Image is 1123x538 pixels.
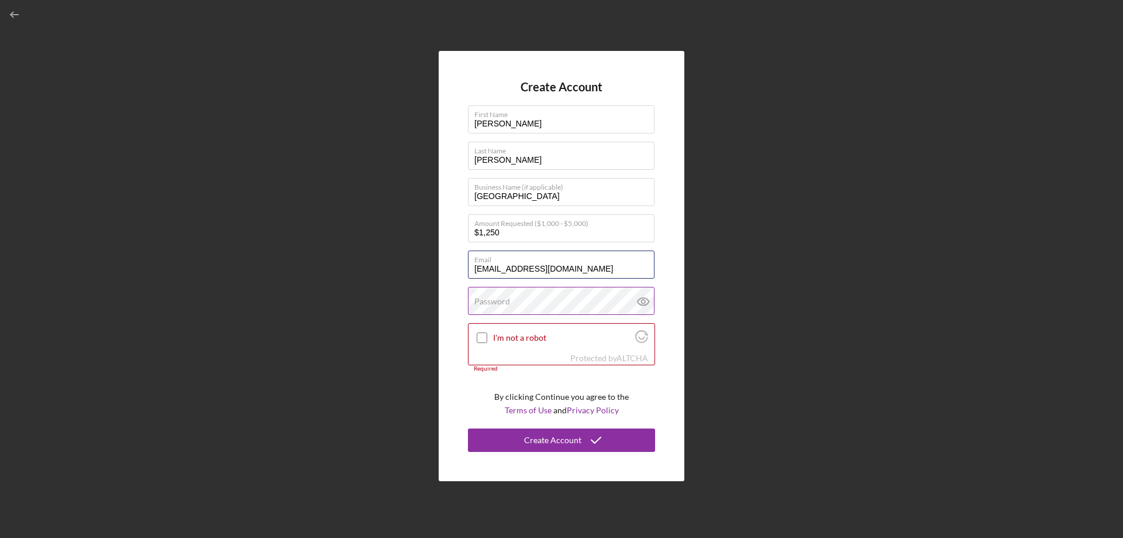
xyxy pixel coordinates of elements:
[635,335,648,345] a: Visit Altcha.org
[494,390,629,417] p: By clicking Continue you agree to the and
[521,80,602,94] h4: Create Account
[474,179,654,191] label: Business Name (if applicable)
[570,354,648,363] div: Protected by
[493,333,632,342] label: I'm not a robot
[474,215,654,228] label: Amount Requested ($1,000 - $5,000)
[616,353,648,363] a: Visit Altcha.org
[567,405,619,415] a: Privacy Policy
[505,405,552,415] a: Terms of Use
[474,251,654,264] label: Email
[474,297,510,306] label: Password
[524,429,581,452] div: Create Account
[468,429,655,452] button: Create Account
[468,365,655,372] div: Required
[474,142,654,155] label: Last Name
[474,106,654,119] label: First Name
